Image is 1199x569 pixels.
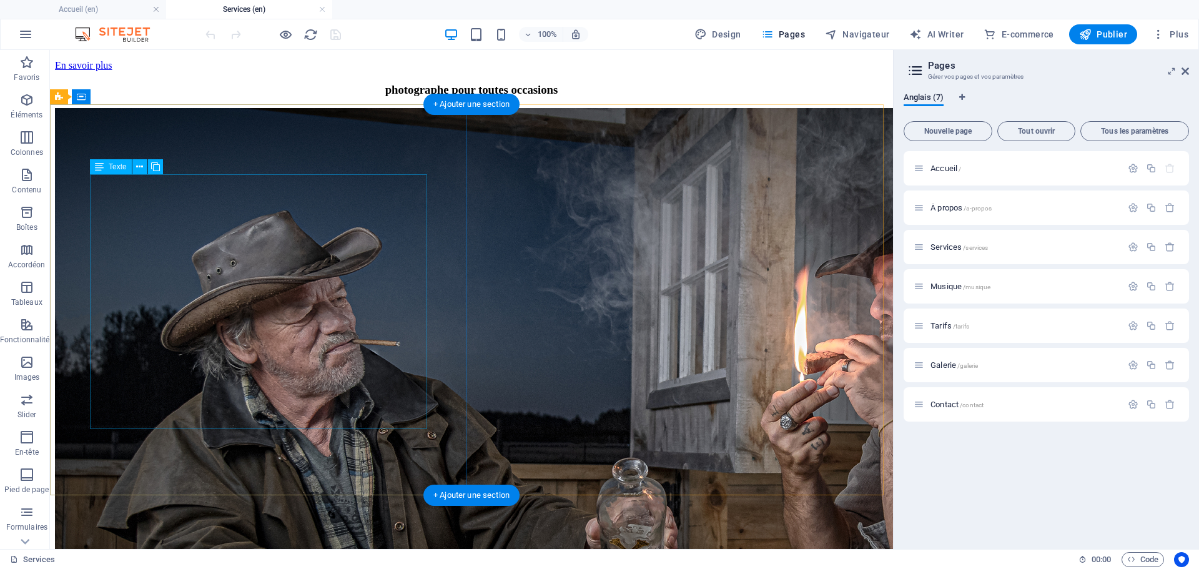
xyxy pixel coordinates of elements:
[904,24,969,44] button: AI Writer
[6,522,47,532] p: Formulaires
[953,323,969,330] span: /tarifs
[979,24,1058,44] button: E-commerce
[927,282,1122,290] div: Musique/musique
[1152,28,1188,41] span: Plus
[909,127,987,135] span: Nouvelle page
[1146,320,1157,331] div: Dupliquer
[927,400,1122,408] div: Contact/contact
[1146,202,1157,213] div: Dupliquer
[927,164,1122,172] div: Accueil/
[72,27,165,42] img: Editor Logo
[928,71,1164,82] h3: Gérer vos pages et vos paramètres
[930,321,969,330] span: Cliquez pour ouvrir la page.
[1146,360,1157,370] div: Dupliquer
[957,362,978,369] span: /galerie
[820,24,894,44] button: Navigateur
[927,204,1122,212] div: À propos/a-propos
[927,243,1122,251] div: Services/services
[1165,399,1175,410] div: Supprimer
[1128,281,1138,292] div: Paramètres
[1092,552,1111,567] span: 00 00
[8,260,45,270] p: Accordéon
[14,72,39,82] p: Favoris
[519,27,563,42] button: 100%
[1122,552,1164,567] button: Code
[964,205,992,212] span: /a-propos
[1079,28,1127,41] span: Publier
[1128,242,1138,252] div: Paramètres
[1003,127,1070,135] span: Tout ouvrir
[904,90,944,107] span: Anglais (7)
[963,284,990,290] span: /musique
[1165,360,1175,370] div: Supprimer
[1128,202,1138,213] div: Paramètres
[930,360,978,370] span: Cliquez pour ouvrir la page.
[303,27,318,42] i: Actualiser la page
[984,28,1053,41] span: E-commerce
[689,24,746,44] button: Design
[109,163,127,171] span: Texte
[1086,127,1183,135] span: Tous les paramètres
[904,121,992,141] button: Nouvelle page
[16,222,37,232] p: Boîtes
[930,242,988,252] span: Cliquez pour ouvrir la page.
[1146,163,1157,174] div: Dupliquer
[11,110,42,120] p: Éléments
[930,203,992,212] span: Cliquez pour ouvrir la page.
[959,166,961,172] span: /
[1165,202,1175,213] div: Supprimer
[1127,552,1158,567] span: Code
[538,27,558,42] h6: 100%
[1165,163,1175,174] div: La page de départ ne peut pas être supprimée.
[15,447,39,457] p: En-tête
[166,2,332,16] h4: Services (en)
[930,400,984,409] span: Cliquez pour ouvrir la page.
[1128,163,1138,174] div: Paramètres
[761,28,805,41] span: Pages
[4,485,49,495] p: Pied de page
[689,24,746,44] div: Design (Ctrl+Alt+Y)
[1147,24,1193,44] button: Plus
[1128,320,1138,331] div: Paramètres
[694,28,741,41] span: Design
[904,92,1189,116] div: Onglets langues
[756,24,810,44] button: Pages
[1128,399,1138,410] div: Paramètres
[1100,555,1102,564] span: :
[1146,281,1157,292] div: Dupliquer
[930,164,961,173] span: Cliquez pour ouvrir la page.
[1128,360,1138,370] div: Paramètres
[1080,121,1189,141] button: Tous les paramètres
[825,28,889,41] span: Navigateur
[930,282,990,291] span: Cliquez pour ouvrir la page.
[997,121,1075,141] button: Tout ouvrir
[12,185,41,195] p: Contenu
[1165,242,1175,252] div: Supprimer
[927,361,1122,369] div: Galerie/galerie
[14,372,40,382] p: Images
[1146,242,1157,252] div: Dupliquer
[927,322,1122,330] div: Tarifs/tarifs
[11,147,43,157] p: Colonnes
[278,27,293,42] button: Cliquez ici pour quitter le mode Aperçu et poursuivre l'édition.
[423,485,520,506] div: + Ajouter une section
[570,29,581,40] i: Lors du redimensionnement, ajuster automatiquement le niveau de zoom en fonction de l'appareil sé...
[11,297,42,307] p: Tableaux
[10,552,55,567] a: Cliquez pour annuler la sélection. Double-cliquez pour ouvrir Pages.
[1165,281,1175,292] div: Supprimer
[1146,399,1157,410] div: Dupliquer
[1078,552,1112,567] h6: Durée de la session
[963,244,988,251] span: /services
[17,410,37,420] p: Slider
[1174,552,1189,567] button: Usercentrics
[909,28,964,41] span: AI Writer
[1165,320,1175,331] div: Supprimer
[303,27,318,42] button: reload
[960,402,984,408] span: /contact
[423,94,520,115] div: + Ajouter une section
[1069,24,1137,44] button: Publier
[928,60,1189,71] h2: Pages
